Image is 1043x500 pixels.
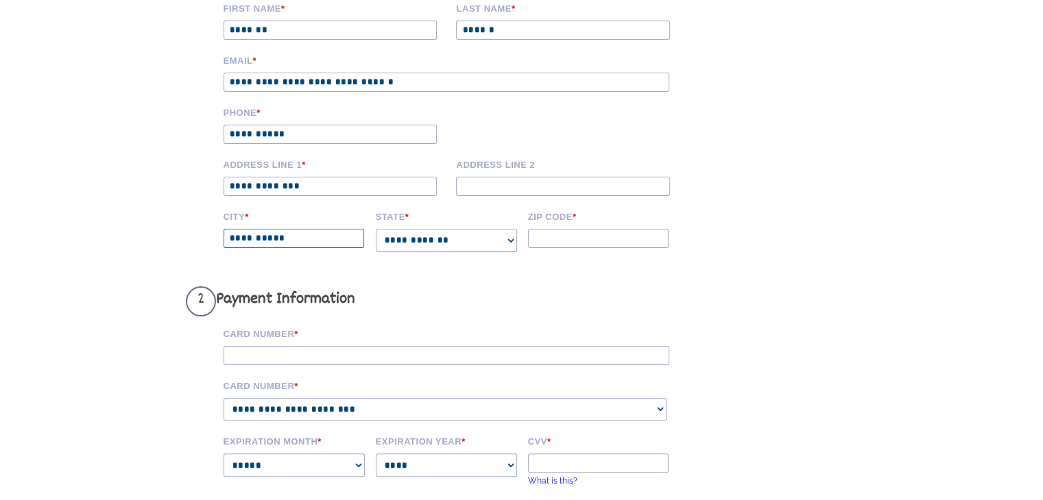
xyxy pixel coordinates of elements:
span: 2 [186,286,216,316]
label: Card Number [224,379,690,391]
label: Email [224,53,690,66]
label: Card Number [224,327,690,339]
label: State [376,210,518,222]
label: Last name [456,1,680,14]
label: Address Line 1 [224,158,447,170]
label: Address Line 2 [456,158,680,170]
label: Zip code [528,210,671,222]
label: CVV [528,434,671,447]
label: Expiration Month [224,434,366,447]
h3: Payment Information [186,286,690,316]
label: First Name [224,1,447,14]
label: Phone [224,105,447,118]
label: Expiration Year [376,434,518,447]
a: What is this? [528,476,577,486]
label: City [224,210,366,222]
